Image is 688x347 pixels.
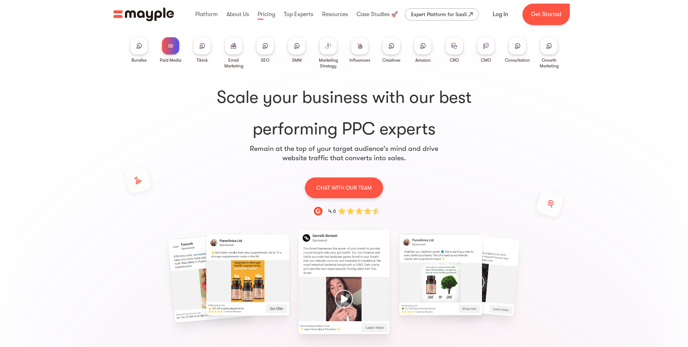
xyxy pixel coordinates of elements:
div: SMM [292,57,302,63]
div: Expert Platform for SaaS [411,10,467,19]
div: CMO [481,57,491,63]
div: Top Experts [282,3,315,26]
a: Amazon [414,37,431,63]
a: Get Started [522,4,570,25]
div: SEO [261,57,269,63]
div: Pricing [256,3,277,26]
a: Paid Media [160,37,181,63]
a: home [113,8,174,21]
div: Marketing Strategy [315,57,341,69]
div: Resources [320,3,350,26]
a: SMM [288,37,305,63]
a: Log In [484,6,517,23]
a: CMO [477,37,494,63]
div: Email Marketing [221,57,247,69]
div: 14 / 15 [112,236,191,319]
div: 2 / 15 [401,236,480,313]
a: Consultation [505,37,530,63]
a: Tiktok [193,37,211,63]
h1: performing PPC experts [126,86,562,141]
div: About Us [225,3,251,26]
a: SEO [257,37,274,63]
a: CHAT WITH OUR TEAM [305,177,383,198]
a: Bundles [130,37,148,63]
a: Marketing Strategy [315,37,341,69]
div: Amazon [415,57,431,63]
a: Influencers [349,37,370,63]
div: Paid Media [160,57,181,63]
div: Bundles [132,57,147,63]
a: Email Marketing [221,37,247,69]
div: Tiktok [196,57,208,63]
div: Platform [193,3,219,26]
p: Remain at the top of your target audience's mind and drive website traffic that converts into sales. [249,144,439,163]
span: Scale your business with our best [126,86,562,109]
div: Growth Marketing [536,57,562,69]
a: Expert Platform for SaaS [405,8,479,20]
div: Creatives [382,57,400,63]
p: CHAT WITH OUR TEAM [316,183,372,192]
a: Creatives [382,37,400,63]
img: Mayple logo [113,8,174,21]
a: CRO [446,37,463,63]
div: 4.6 [328,207,336,215]
a: Growth Marketing [536,37,562,69]
div: 1 / 15 [304,236,383,327]
div: 3 / 15 [497,236,576,313]
div: CRO [450,57,459,63]
div: Influencers [349,57,370,63]
div: Consultation [505,57,530,63]
div: 15 / 15 [208,236,287,314]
